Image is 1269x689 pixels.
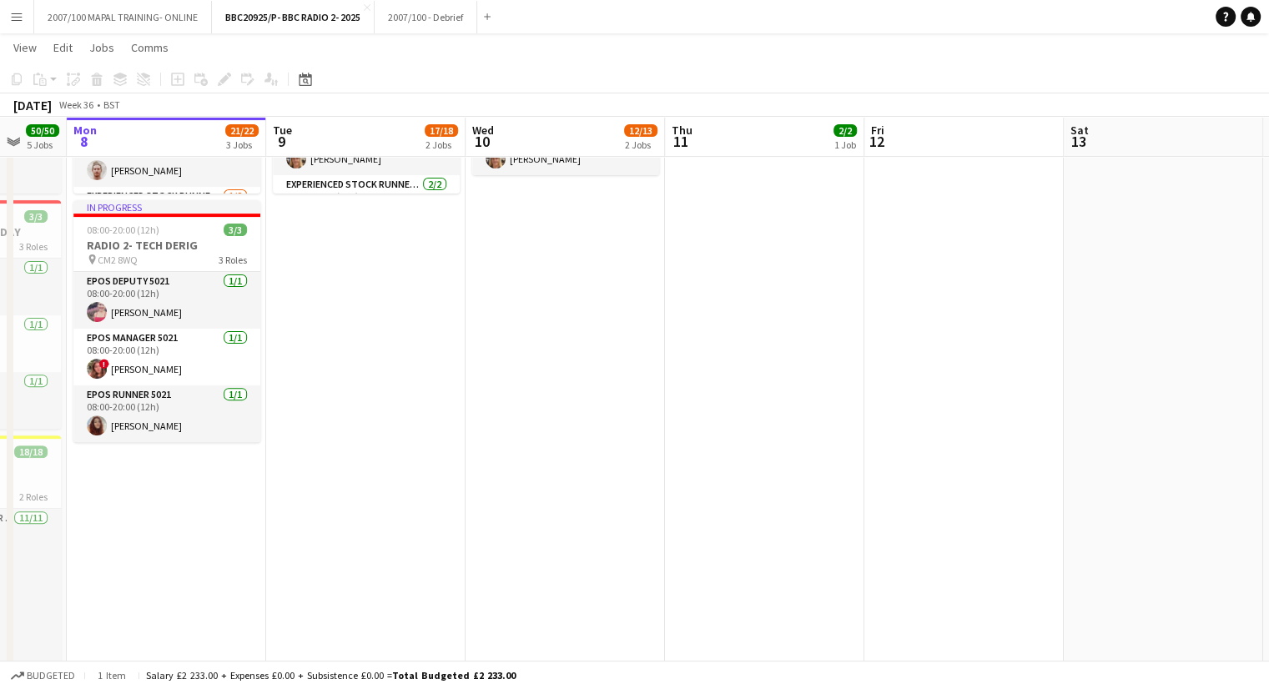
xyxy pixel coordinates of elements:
[273,123,292,138] span: Tue
[8,666,78,685] button: Budgeted
[13,40,37,55] span: View
[73,238,260,253] h3: RADIO 2- TECH DERIG
[834,138,856,151] div: 1 Job
[212,1,375,33] button: BBC20925/P- BBC RADIO 2- 2025
[19,490,48,503] span: 2 Roles
[146,669,516,681] div: Salary £2 233.00 + Expenses £0.00 + Subsistence £0.00 =
[73,385,260,442] app-card-role: EPOS Runner 50211/108:00-20:00 (12h)[PERSON_NAME]
[55,98,97,111] span: Week 36
[103,98,120,111] div: BST
[470,132,494,151] span: 10
[425,124,458,137] span: 17/18
[26,124,59,137] span: 50/50
[1068,132,1089,151] span: 13
[225,124,259,137] span: 21/22
[87,224,159,236] span: 08:00-20:00 (12h)
[89,40,114,55] span: Jobs
[7,37,43,58] a: View
[273,175,460,256] app-card-role: Experienced Stock Runner 50122/209:00-19:00 (10h)
[124,37,175,58] a: Comms
[392,669,516,681] span: Total Budgeted £2 233.00
[869,132,884,151] span: 12
[19,240,48,253] span: 3 Roles
[99,359,109,369] span: !
[426,138,457,151] div: 2 Jobs
[53,40,73,55] span: Edit
[131,40,169,55] span: Comms
[73,272,260,329] app-card-role: EPOS Deputy 50211/108:00-20:00 (12h)[PERSON_NAME]
[624,124,657,137] span: 12/13
[73,200,260,442] app-job-card: In progress08:00-20:00 (12h)3/3RADIO 2- TECH DERIG CM2 8WQ3 RolesEPOS Deputy 50211/108:00-20:00 (...
[92,669,132,681] span: 1 item
[669,132,692,151] span: 11
[14,445,48,458] span: 18/18
[73,187,260,268] app-card-role: Experienced Stock Runner 50121/2
[71,132,97,151] span: 8
[224,224,247,236] span: 3/3
[270,132,292,151] span: 9
[73,200,260,214] div: In progress
[871,123,884,138] span: Fri
[625,138,657,151] div: 2 Jobs
[34,1,212,33] button: 2007/100 MAPAL TRAINING- ONLINE
[672,123,692,138] span: Thu
[472,123,494,138] span: Wed
[73,329,260,385] app-card-role: EPOS Manager 50211/108:00-20:00 (12h)![PERSON_NAME]
[27,670,75,681] span: Budgeted
[13,97,52,113] div: [DATE]
[219,254,247,266] span: 3 Roles
[24,210,48,223] span: 3/3
[226,138,258,151] div: 3 Jobs
[27,138,58,151] div: 5 Jobs
[73,123,97,138] span: Mon
[47,37,79,58] a: Edit
[375,1,477,33] button: 2007/100 - Debrief
[83,37,121,58] a: Jobs
[1070,123,1089,138] span: Sat
[98,254,138,266] span: CM2 8WQ
[833,124,857,137] span: 2/2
